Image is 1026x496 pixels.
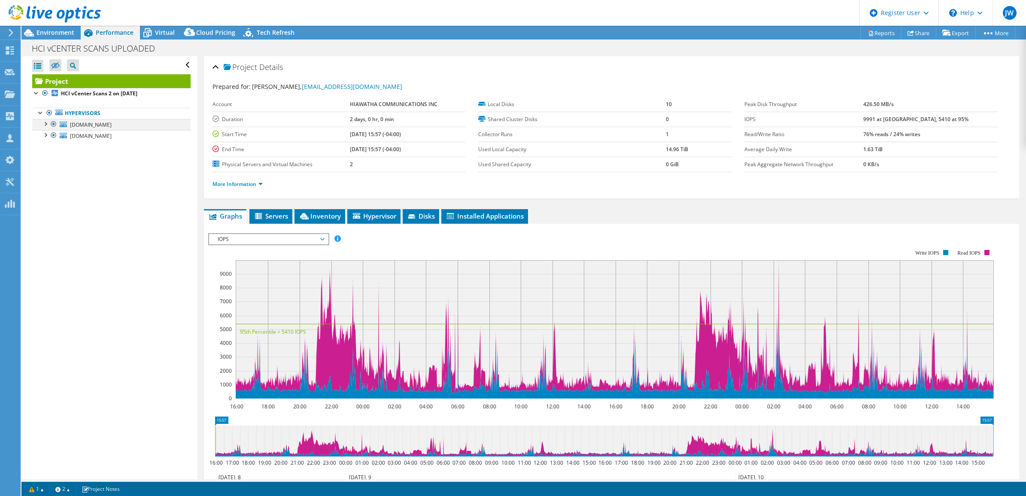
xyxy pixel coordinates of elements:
[631,459,644,466] text: 18:00
[744,459,757,466] text: 01:00
[798,403,811,410] text: 04:00
[890,459,903,466] text: 10:00
[478,115,665,124] label: Shared Cluster Disks
[514,403,527,410] text: 10:00
[971,459,984,466] text: 15:00
[339,459,352,466] text: 00:00
[387,459,401,466] text: 03:00
[478,145,665,154] label: Used Local Capacity
[36,28,74,37] span: Environment
[858,459,871,466] text: 08:00
[230,403,243,410] text: 16:00
[290,459,304,466] text: 21:00
[862,403,875,410] text: 08:00
[229,395,232,402] text: 0
[744,130,863,139] label: Read/Write Ratio
[212,180,263,188] a: More Information
[793,459,806,466] text: 04:00
[767,403,780,410] text: 02:00
[825,459,838,466] text: 06:00
[196,28,235,37] span: Cloud Pricing
[452,459,465,466] text: 07:00
[863,116,968,123] b: 9991 at [GEOGRAPHIC_DATA], 5410 at 95%
[744,115,863,124] label: IOPS
[679,459,692,466] text: 21:00
[863,146,883,153] b: 1.63 TiB
[225,459,239,466] text: 17:00
[23,484,50,494] a: 1
[1003,6,1017,20] span: JW
[901,26,936,40] a: Share
[501,459,514,466] text: 10:00
[777,459,790,466] text: 03:00
[744,145,863,154] label: Average Daily Write
[609,403,622,410] text: 16:00
[906,459,920,466] text: 11:00
[640,403,653,410] text: 18:00
[220,339,232,347] text: 4000
[32,130,191,141] a: [DOMAIN_NAME]
[925,403,938,410] text: 12:00
[809,459,822,466] text: 05:00
[483,403,496,410] text: 08:00
[32,88,191,99] a: HCI vCenter Scans 2 on [DATE]
[213,234,324,244] span: IOPS
[299,212,341,220] span: Inventory
[220,270,232,277] text: 9000
[28,44,168,53] h1: HCI vCENTER SCANS UPLOADED
[350,131,401,138] b: [DATE] 15:57 (-04:00)
[208,212,242,220] span: Graphs
[420,459,433,466] text: 05:00
[32,108,191,119] a: Hypervisors
[212,130,350,139] label: Start Time
[436,459,449,466] text: 06:00
[760,459,774,466] text: 02:00
[663,459,676,466] text: 20:00
[744,160,863,169] label: Peak Aggregate Network Throughput
[598,459,611,466] text: 16:00
[258,459,271,466] text: 19:00
[923,459,936,466] text: 12:00
[468,459,482,466] text: 08:00
[949,9,957,17] svg: \n
[212,160,350,169] label: Physical Servers and Virtual Machines
[240,328,306,335] text: 95th Percentile = 5410 IOPS
[274,459,287,466] text: 20:00
[666,100,672,108] b: 10
[860,26,902,40] a: Reports
[647,459,660,466] text: 19:00
[350,116,394,123] b: 2 days, 0 hr, 0 min
[220,367,232,374] text: 2000
[517,459,531,466] text: 11:00
[863,161,879,168] b: 0 KB/s
[863,100,894,108] b: 426.50 MB/s
[220,353,232,360] text: 3000
[712,459,725,466] text: 23:00
[293,403,306,410] text: 20:00
[76,484,126,494] a: Project Notes
[485,459,498,466] text: 09:00
[975,26,1015,40] a: More
[70,121,112,128] span: [DOMAIN_NAME]
[371,459,385,466] text: 02:00
[955,459,968,466] text: 14:00
[666,116,669,123] b: 0
[582,459,595,466] text: 15:00
[704,403,717,410] text: 22:00
[212,145,350,154] label: End Time
[70,132,112,140] span: [DOMAIN_NAME]
[212,115,350,124] label: Duration
[61,90,137,97] b: HCI vCenter Scans 2 on [DATE]
[220,326,232,333] text: 5000
[356,403,369,410] text: 00:00
[32,119,191,130] a: [DOMAIN_NAME]
[956,403,969,410] text: 14:00
[388,403,401,410] text: 02:00
[841,459,855,466] text: 07:00
[241,459,255,466] text: 18:00
[893,403,906,410] text: 10:00
[666,131,669,138] b: 1
[533,459,546,466] text: 12:00
[254,212,288,220] span: Servers
[212,100,350,109] label: Account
